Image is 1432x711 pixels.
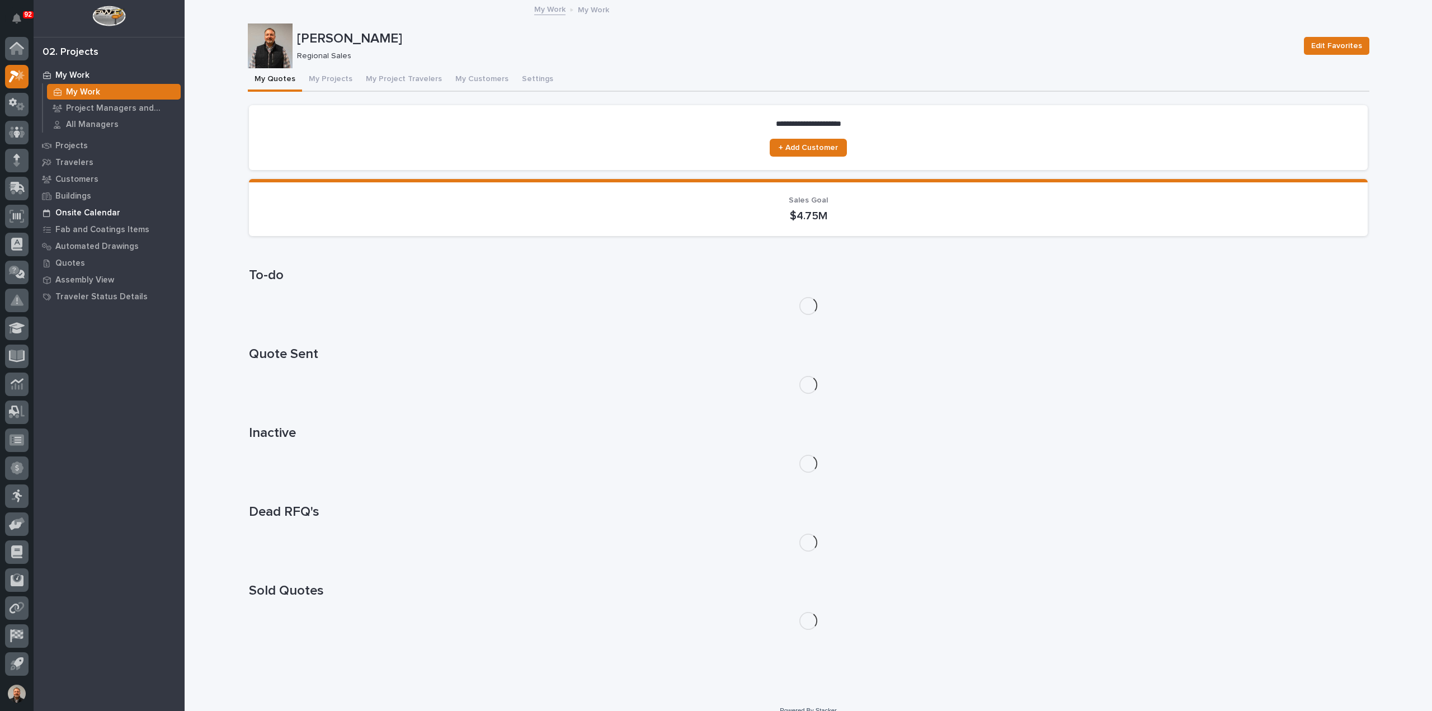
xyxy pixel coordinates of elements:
[55,191,91,201] p: Buildings
[249,425,1368,441] h1: Inactive
[55,242,139,252] p: Automated Drawings
[43,100,185,116] a: Project Managers and Engineers
[34,187,185,204] a: Buildings
[34,67,185,83] a: My Work
[34,288,185,305] a: Traveler Status Details
[34,221,185,238] a: Fab and Coatings Items
[25,11,32,18] p: 92
[55,208,120,218] p: Onsite Calendar
[1304,37,1369,55] button: Edit Favorites
[34,204,185,221] a: Onsite Calendar
[578,3,609,15] p: My Work
[55,258,85,269] p: Quotes
[92,6,125,26] img: Workspace Logo
[1311,39,1362,53] span: Edit Favorites
[14,13,29,31] div: Notifications92
[55,70,89,81] p: My Work
[34,271,185,288] a: Assembly View
[34,238,185,255] a: Automated Drawings
[66,87,100,97] p: My Work
[449,68,515,92] button: My Customers
[249,504,1368,520] h1: Dead RFQ's
[34,255,185,271] a: Quotes
[66,103,176,114] p: Project Managers and Engineers
[34,154,185,171] a: Travelers
[55,292,148,302] p: Traveler Status Details
[297,51,1290,61] p: Regional Sales
[302,68,359,92] button: My Projects
[248,68,302,92] button: My Quotes
[43,116,185,132] a: All Managers
[515,68,560,92] button: Settings
[34,137,185,154] a: Projects
[249,583,1368,599] h1: Sold Quotes
[55,225,149,235] p: Fab and Coatings Items
[43,46,98,59] div: 02. Projects
[5,7,29,30] button: Notifications
[55,275,114,285] p: Assembly View
[789,196,828,204] span: Sales Goal
[779,144,838,152] span: + Add Customer
[34,171,185,187] a: Customers
[55,158,93,168] p: Travelers
[55,141,88,151] p: Projects
[770,139,847,157] a: + Add Customer
[66,120,119,130] p: All Managers
[359,68,449,92] button: My Project Travelers
[43,84,185,100] a: My Work
[55,175,98,185] p: Customers
[534,2,566,15] a: My Work
[249,346,1368,362] h1: Quote Sent
[5,682,29,705] button: users-avatar
[262,209,1354,223] p: $4.75M
[297,31,1295,47] p: [PERSON_NAME]
[249,267,1368,284] h1: To-do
